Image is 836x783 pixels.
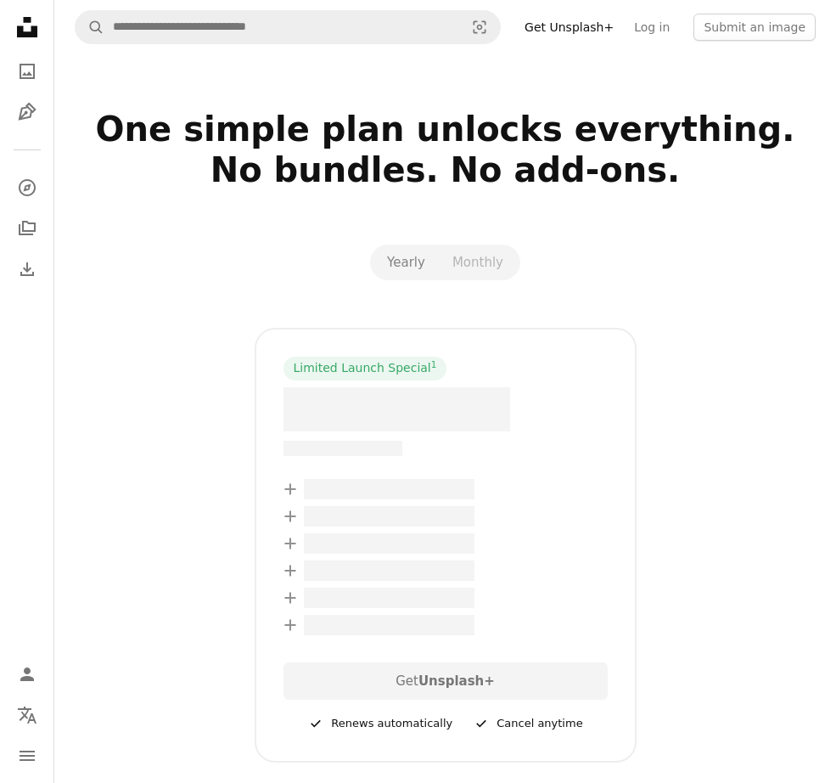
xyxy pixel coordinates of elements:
a: Download History [10,252,44,286]
a: Illustrations [10,95,44,129]
span: – –––– –––– ––– ––– –––– –––– [304,479,474,499]
sup: 1 [431,359,437,369]
div: Cancel anytime [473,713,582,734]
span: –– –––– –––– –––– –– [283,441,403,456]
span: – –––– –––– ––– ––– –––– –––– [304,560,474,581]
button: Monthly [439,248,517,277]
a: Log in [624,14,680,41]
span: – –––– –––– ––– ––– –––– –––– [304,533,474,554]
h2: One simple plan unlocks everything. No bundles. No add-ons. [75,109,816,231]
button: Yearly [373,248,439,277]
button: Menu [10,739,44,773]
button: Visual search [459,11,500,43]
button: Language [10,698,44,732]
a: Log in / Sign up [10,657,44,691]
a: Photos [10,54,44,88]
span: – –––– –––– ––– ––– –––– –––– [304,615,474,635]
strong: Unsplash+ [418,673,495,689]
button: Search Unsplash [76,11,104,43]
a: Collections [10,211,44,245]
span: – –––– –––– ––– ––– –––– –––– [304,588,474,608]
div: Renews automatically [307,713,452,734]
div: Get [283,662,608,700]
a: Explore [10,171,44,205]
button: Submit an image [693,14,816,41]
span: – –––– ––––. [283,387,511,431]
a: 1 [428,360,440,377]
form: Find visuals sitewide [75,10,501,44]
div: Limited Launch Special [283,357,447,380]
a: Get Unsplash+ [514,14,624,41]
span: – –––– –––– ––– ––– –––– –––– [304,506,474,527]
a: Home — Unsplash [10,10,44,48]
